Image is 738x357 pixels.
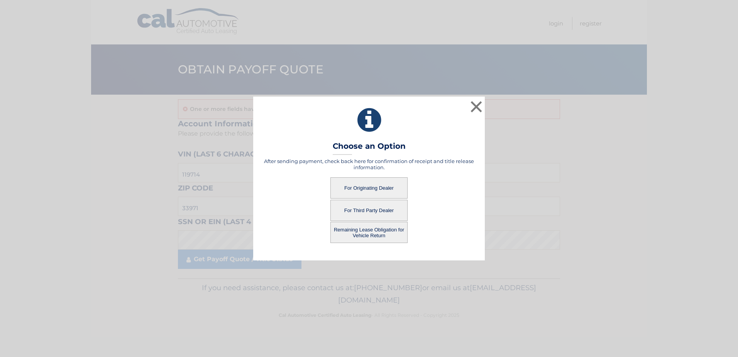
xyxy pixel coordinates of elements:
[469,99,484,114] button: ×
[330,200,408,221] button: For Third Party Dealer
[333,141,406,155] h3: Choose an Option
[330,222,408,243] button: Remaining Lease Obligation for Vehicle Return
[330,177,408,199] button: For Originating Dealer
[263,158,475,170] h5: After sending payment, check back here for confirmation of receipt and title release information.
